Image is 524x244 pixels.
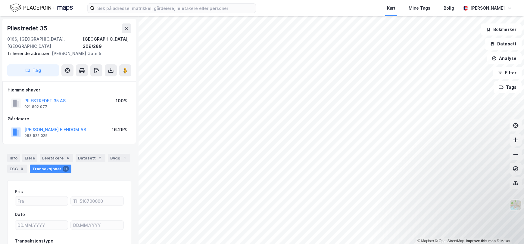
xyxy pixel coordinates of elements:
[15,188,23,195] div: Pris
[65,155,71,161] div: 4
[435,239,464,243] a: OpenStreetMap
[116,97,127,104] div: 100%
[7,154,20,162] div: Info
[387,5,395,12] div: Kart
[24,104,47,109] div: 921 892 977
[15,211,25,218] div: Dato
[8,115,131,122] div: Gårdeiere
[95,4,256,13] input: Søk på adresse, matrikkel, gårdeiere, leietakere eller personer
[485,38,522,50] button: Datasett
[40,154,73,162] div: Leietakere
[7,50,126,57] div: [PERSON_NAME] Gate 5
[30,165,71,173] div: Transaksjoner
[409,5,430,12] div: Mine Tags
[494,81,522,93] button: Tags
[71,221,123,230] input: DD.MM.YYYY
[24,133,48,138] div: 983 522 025
[7,64,59,76] button: Tag
[7,36,83,50] div: 0166, [GEOGRAPHIC_DATA], [GEOGRAPHIC_DATA]
[15,196,68,205] input: Fra
[112,126,127,133] div: 16.29%
[122,155,128,161] div: 1
[83,36,131,50] div: [GEOGRAPHIC_DATA], 209/289
[8,86,131,94] div: Hjemmelshaver
[76,154,105,162] div: Datasett
[15,221,68,230] input: DD.MM.YYYY
[7,165,27,173] div: ESG
[71,196,123,205] input: Til 516700000
[7,51,52,56] span: Tilhørende adresser:
[10,3,73,13] img: logo.f888ab2527a4732fd821a326f86c7f29.svg
[470,5,505,12] div: [PERSON_NAME]
[108,154,130,162] div: Bygg
[63,166,69,172] div: 14
[22,154,37,162] div: Eiere
[417,239,434,243] a: Mapbox
[493,67,522,79] button: Filter
[466,239,496,243] a: Improve this map
[7,23,48,33] div: Pilestredet 35
[481,23,522,36] button: Bokmerker
[19,166,25,172] div: 9
[444,5,454,12] div: Bolig
[487,52,522,64] button: Analyse
[97,155,103,161] div: 2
